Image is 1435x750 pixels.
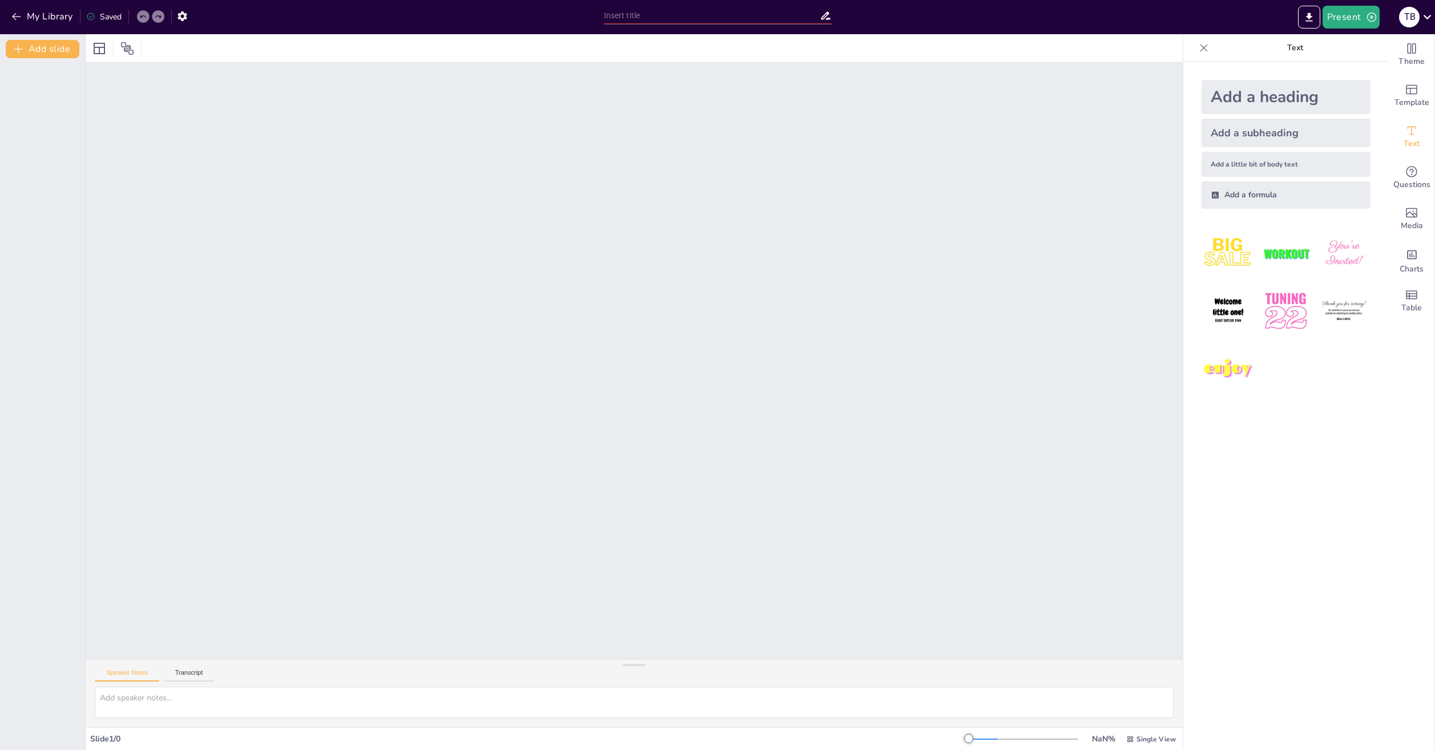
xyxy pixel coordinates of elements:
img: 3.jpeg [1317,227,1370,280]
div: Add a heading [1202,80,1370,114]
input: Insert title [604,7,820,24]
button: Speaker Notes [95,669,159,682]
div: Change the overall theme [1389,34,1434,75]
span: Table [1401,302,1422,314]
div: Add a formula [1202,181,1370,209]
span: Questions [1393,179,1430,191]
div: Saved [86,11,122,22]
div: NaN % [1090,733,1117,744]
div: Add charts and graphs [1389,240,1434,281]
div: Add a table [1389,281,1434,322]
div: Add a little bit of body text [1202,152,1370,177]
div: Layout [90,39,108,58]
img: 1.jpeg [1202,227,1255,280]
button: Add slide [6,40,79,58]
span: Single View [1136,735,1176,744]
div: T B [1399,7,1420,27]
img: 4.jpeg [1202,285,1255,338]
div: Add a subheading [1202,119,1370,147]
div: Add ready made slides [1389,75,1434,116]
div: Add text boxes [1389,116,1434,157]
button: Transcript [164,669,215,682]
div: Slide 1 / 0 [90,733,969,744]
span: Template [1394,96,1429,109]
img: 2.jpeg [1259,227,1312,280]
span: Theme [1398,55,1425,68]
div: Add images, graphics, shapes or video [1389,198,1434,240]
span: Media [1401,220,1423,232]
p: Text [1213,34,1377,62]
span: Charts [1400,263,1424,275]
button: Export to PowerPoint [1298,6,1320,29]
img: 7.jpeg [1202,343,1255,396]
img: 6.jpeg [1317,285,1370,338]
img: 5.jpeg [1259,285,1312,338]
button: My Library [9,7,78,26]
div: Get real-time input from your audience [1389,157,1434,198]
span: Position [120,42,134,55]
button: T B [1399,6,1420,29]
button: Present [1323,6,1380,29]
span: Text [1404,137,1420,150]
